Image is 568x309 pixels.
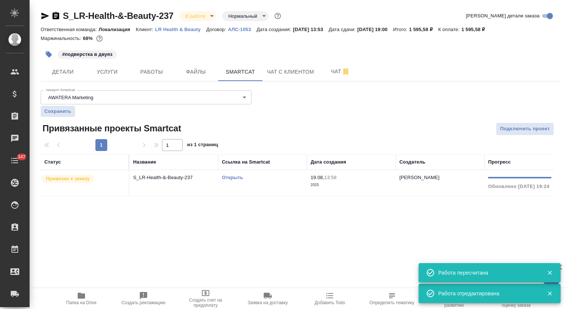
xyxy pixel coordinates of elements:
div: Название [133,158,156,166]
div: В работе [222,11,268,21]
p: 68% [83,36,94,41]
button: Подключить проект [496,122,554,135]
button: Сохранить [41,106,75,117]
span: Чат [323,67,358,76]
span: подверстка в двуяз [57,51,118,57]
button: AWATERA Marketing [46,94,95,101]
span: из 1 страниц [187,140,218,151]
p: Маржинальность: [41,36,83,41]
p: Дата сдачи: [329,27,357,32]
button: Закрыть [542,290,557,297]
a: S_LR-Health-&-Beauty-237 [63,11,173,21]
span: [PERSON_NAME] детали заказа [466,12,540,20]
div: Дата создания [311,158,346,166]
div: AWATERA Marketing [41,90,251,104]
span: Сохранить [44,108,71,115]
span: Обновлено [DATE] 19:24 [488,184,550,189]
div: Прогресс [488,158,511,166]
p: 1 595,58 ₽ [461,27,491,32]
span: Детали [45,67,81,77]
p: К оплате: [438,27,461,32]
p: LR Health & Beauty [155,27,206,32]
div: В работе [179,11,216,21]
a: LR Health & Beauty [155,26,206,32]
button: Скопировать ссылку для ЯМессенджера [41,11,50,20]
div: Работа отредактирована [438,290,536,297]
p: Локализация [99,27,136,32]
p: 2025 [311,181,392,189]
span: Файлы [178,67,214,77]
p: 1 595,58 ₽ [409,27,438,32]
div: Работа пересчитана [438,269,536,276]
button: Добавить тэг [41,46,57,63]
p: [PERSON_NAME] [399,175,440,180]
p: Дата создания: [257,27,293,32]
button: Нормальный [226,13,259,19]
button: 424.00 RUB; [95,34,104,43]
span: Работы [134,67,169,77]
a: 347 [2,151,28,170]
button: Доп статусы указывают на важность/срочность заказа [273,11,283,21]
button: Скопировать ссылку [51,11,60,20]
p: [DATE] 13:53 [293,27,329,32]
svg: Отписаться [341,67,350,76]
p: Клиент: [136,27,155,32]
p: S_LR-Health-&-Beauty-237 [133,174,214,181]
p: #подверстка в двуяз [62,51,112,58]
span: Подключить проект [500,125,550,133]
p: 13:58 [324,175,337,180]
div: Статус [44,158,61,166]
span: 347 [13,153,30,161]
div: Создатель [399,158,425,166]
p: [DATE] 19:00 [357,27,393,32]
p: 19.08, [311,175,324,180]
a: Открыть [222,175,243,180]
span: Smartcat [223,67,258,77]
span: Услуги [89,67,125,77]
button: В работе [183,13,207,19]
span: Чат с клиентом [267,67,314,77]
p: Итого: [393,27,409,32]
p: Договор: [206,27,228,32]
p: Ответственная команда: [41,27,99,32]
span: Привязанные проекты Smartcat [41,122,181,134]
a: АЛС-1053 [228,26,256,32]
div: Ссылка на Smartcat [222,158,270,166]
p: Привязан к заказу [46,175,90,182]
button: Закрыть [542,269,557,276]
p: АЛС-1053 [228,27,256,32]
